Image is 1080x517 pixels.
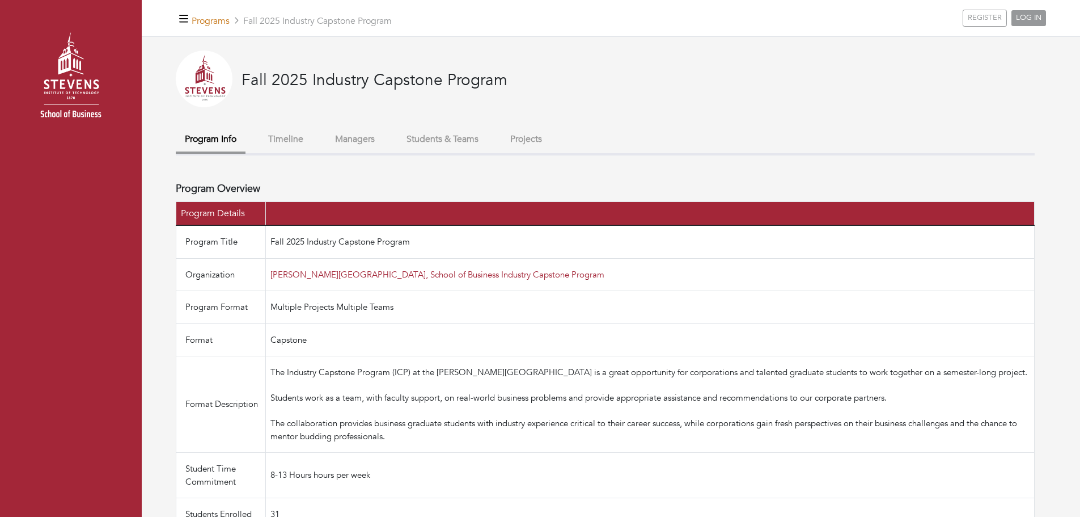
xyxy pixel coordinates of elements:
[176,51,232,107] img: 2025-04-24%20134207.png
[270,417,1030,443] div: The collaboration provides business graduate students with industry experience critical to their ...
[270,269,604,280] a: [PERSON_NAME][GEOGRAPHIC_DATA], School of Business Industry Capstone Program
[176,183,260,195] h4: Program Overview
[1011,10,1046,26] a: LOG IN
[176,291,266,324] td: Program Format
[501,127,551,152] button: Projects
[266,291,1035,324] td: Multiple Projects Multiple Teams
[266,453,1035,498] td: 8-13 Hours hours per week
[176,323,266,356] td: Format
[11,20,130,139] img: stevens_logo.png
[176,258,266,291] td: Organization
[270,366,1030,392] div: The Industry Capstone Program (ICP) at the [PERSON_NAME][GEOGRAPHIC_DATA] is a great opportunity ...
[963,10,1007,27] a: REGISTER
[259,127,312,152] button: Timeline
[397,127,488,152] button: Students & Teams
[176,202,266,226] th: Program Details
[176,225,266,258] td: Program Title
[176,356,266,453] td: Format Description
[266,323,1035,356] td: Capstone
[242,71,507,90] h3: Fall 2025 Industry Capstone Program
[176,127,245,154] button: Program Info
[176,453,266,498] td: Student Time Commitment
[270,392,1030,417] div: Students work as a team, with faculty support, on real-world business problems and provide approp...
[192,16,392,27] h5: Fall 2025 Industry Capstone Program
[192,15,230,27] a: Programs
[326,127,384,152] button: Managers
[266,225,1035,258] td: Fall 2025 Industry Capstone Program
